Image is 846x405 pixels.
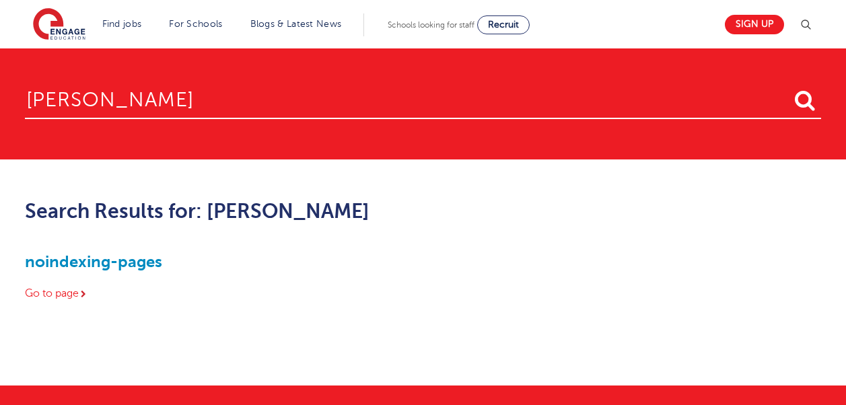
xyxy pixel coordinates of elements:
img: Engage Education [33,8,85,42]
a: Find jobs [102,19,142,29]
a: Blogs & Latest News [250,19,342,29]
input: Search for: [25,75,821,119]
a: Sign up [725,15,784,34]
a: Recruit [477,15,530,34]
a: For Schools [169,19,222,29]
h2: Search Results for: [PERSON_NAME] [25,200,549,223]
span: Recruit [488,20,519,30]
a: Go to page [25,287,88,299]
a: noindexing-pages [25,252,162,271]
span: Schools looking for staff [388,20,474,30]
